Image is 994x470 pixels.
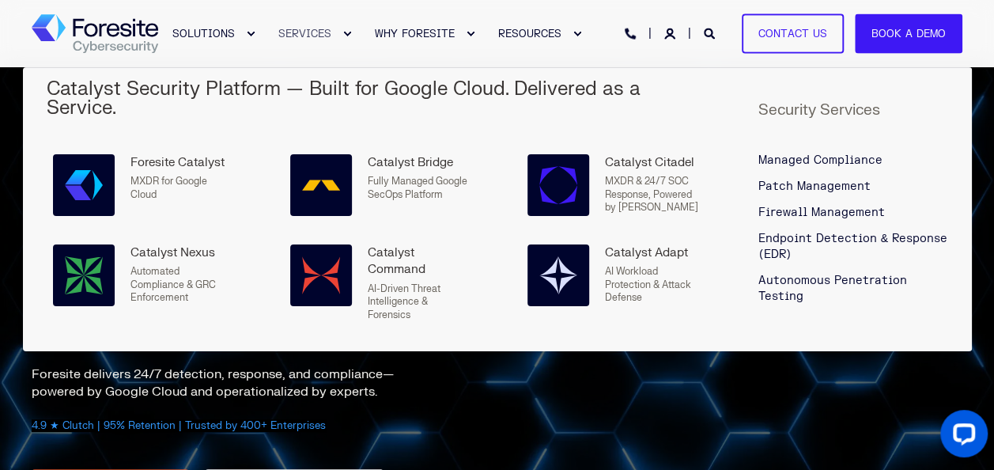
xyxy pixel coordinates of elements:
[758,154,883,167] span: Managed Compliance
[130,154,230,171] div: Foresite Catalyst
[65,256,103,294] img: Catalyst Nexus, Powered by Security Command Center Enterprise
[605,265,705,305] p: AI Workload Protection & Attack Defense
[758,232,947,261] span: Endpoint Detection & Response (EDR)
[498,27,561,40] span: RESOURCES
[742,13,844,54] a: Contact Us
[605,175,698,214] span: MXDR & 24/7 SOC Response, Powered by [PERSON_NAME]
[758,206,885,219] span: Firewall Management
[375,27,455,40] span: WHY FORESITE
[65,166,103,204] img: Foresite Catalyst
[47,148,236,222] a: Foresite Catalyst Foresite CatalystMXDR for Google Cloud
[284,148,474,222] a: Catalyst Bridge Catalyst BridgeFully Managed Google SecOps Platform
[521,238,711,313] a: Catalyst Adapt, Powered by Model Armor Catalyst AdaptAI Workload Protection & Attack Defense
[47,80,711,118] h5: Catalyst Security Platform — Built for Google Cloud. Delivered as a Service.
[368,244,467,279] div: Catalyst Command
[368,282,467,322] p: AI-Driven Threat Intelligence & Forensics
[302,166,340,204] img: Catalyst Bridge
[704,26,718,40] a: Open Search
[573,29,582,39] div: Expand RESOURCES
[664,26,678,40] a: Login
[130,175,207,201] span: MXDR for Google Cloud
[368,154,467,171] div: Catalyst Bridge
[466,29,475,39] div: Expand WHY FORESITE
[32,419,326,432] span: 4.9 ★ Clutch | 95% Retention | Trusted by 400+ Enterprises
[605,154,705,171] div: Catalyst Citadel
[47,238,236,313] a: Catalyst Nexus, Powered by Security Command Center Enterprise Catalyst NexusAutomated Compliance ...
[539,256,577,294] img: Catalyst Adapt, Powered by Model Armor
[32,14,158,54] img: Foresite logo, a hexagon shape of blues with a directional arrow to the right hand side, and the ...
[284,238,474,328] a: Catalyst Command Catalyst CommandAI-Driven Threat Intelligence & Forensics
[342,29,352,39] div: Expand SERVICES
[928,404,994,470] iframe: LiveChat chat widget
[758,274,907,303] span: Autonomous Penetration Testing
[758,180,871,193] span: Patch Management
[605,244,705,261] div: Catalyst Adapt
[302,256,340,294] img: Catalyst Command
[246,29,255,39] div: Expand SOLUTIONS
[172,27,235,40] span: SOLUTIONS
[368,175,467,201] p: Fully Managed Google SecOps Platform
[521,148,711,222] a: Catalyst Citadel, Powered by Google SecOps Catalyst CitadelMXDR & 24/7 SOC Response, Powered by [...
[32,14,158,54] a: Back to Home
[130,265,230,305] p: Automated Compliance & GRC Enforcement
[130,244,230,261] div: Catalyst Nexus
[539,166,577,204] img: Catalyst Citadel, Powered by Google SecOps
[32,366,427,400] p: Foresite delivers 24/7 detection, response, and compliance—powered by Google Cloud and operationa...
[758,103,948,118] h5: Security Services
[855,13,962,54] a: Book a Demo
